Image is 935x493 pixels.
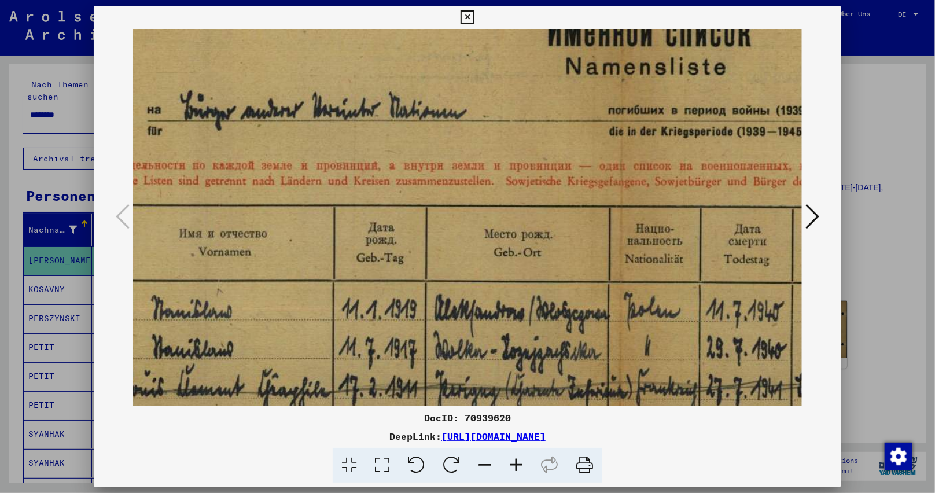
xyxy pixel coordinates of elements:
[441,431,546,442] a: [URL][DOMAIN_NAME]
[94,429,842,443] div: DeepLink:
[94,411,842,425] div: DocID: 70939620
[885,443,912,470] img: Zustimmung ändern
[884,442,912,470] div: Zustimmung ändern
